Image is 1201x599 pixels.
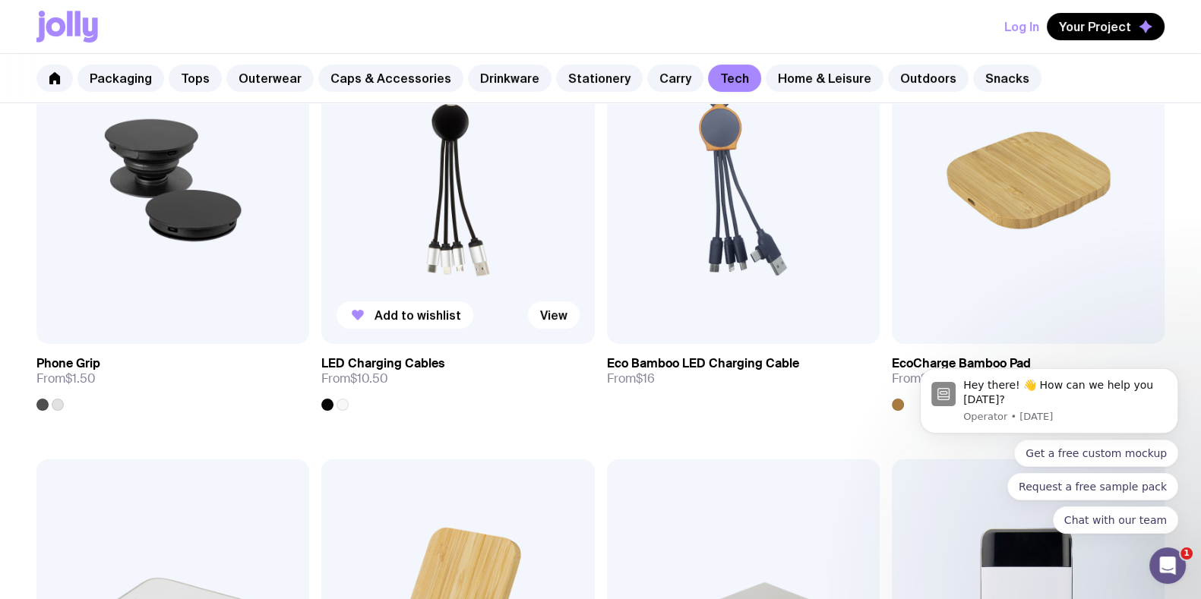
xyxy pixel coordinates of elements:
iframe: Intercom live chat [1149,547,1186,584]
button: Add to wishlist [337,301,473,329]
a: Home & Leisure [766,65,883,92]
iframe: Intercom notifications message [897,253,1201,558]
span: From [892,371,958,386]
span: From [36,371,96,386]
a: EcoCharge Bamboo PadFrom$13.50 [892,344,1165,411]
a: Packaging [77,65,164,92]
h3: Eco Bamboo LED Charging Cable [607,356,799,371]
a: LED Charging CablesFrom$10.50 [321,344,594,411]
a: Outdoors [888,65,969,92]
span: 1 [1180,547,1193,560]
a: Tech [708,65,761,92]
a: View [528,301,580,329]
span: From [607,371,655,386]
a: Eco Bamboo LED Charging CableFrom$16 [607,344,880,399]
span: From [321,371,388,386]
h3: LED Charging Cables [321,356,444,371]
a: Snacks [973,65,1041,92]
a: Stationery [556,65,643,92]
a: Tops [169,65,222,92]
a: Carry [647,65,703,92]
span: Add to wishlist [375,307,461,323]
a: Outerwear [226,65,314,92]
button: Log In [1004,13,1039,40]
h3: EcoCharge Bamboo Pad [892,356,1031,371]
a: Caps & Accessories [318,65,463,92]
span: $10.50 [350,370,388,386]
span: Your Project [1059,19,1131,34]
button: Your Project [1047,13,1165,40]
span: $16 [636,370,655,386]
a: Drinkware [468,65,552,92]
span: $1.50 [65,370,96,386]
h3: Phone Grip [36,356,100,371]
a: Phone GripFrom$1.50 [36,344,309,411]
